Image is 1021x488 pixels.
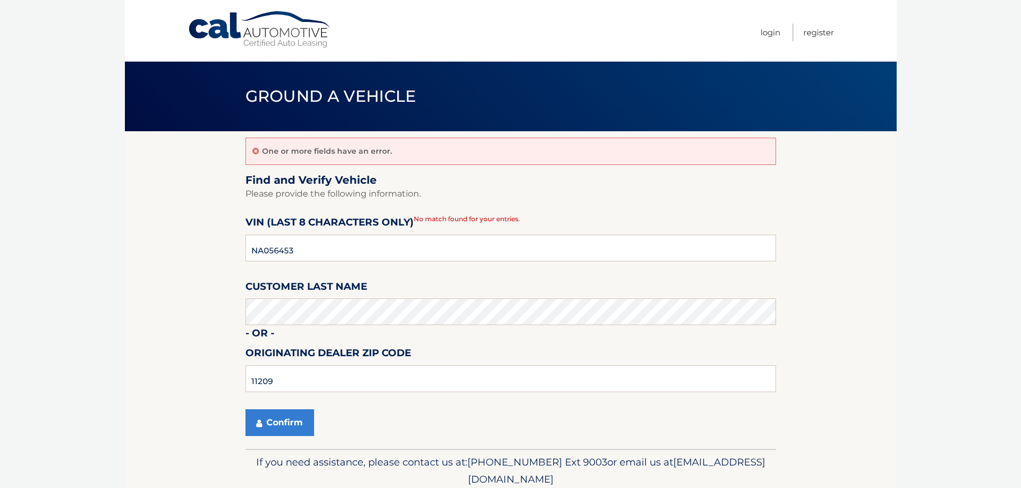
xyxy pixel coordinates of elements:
a: Register [803,24,834,41]
span: Ground a Vehicle [245,86,416,106]
h2: Find and Verify Vehicle [245,174,776,187]
button: Confirm [245,409,314,436]
a: Cal Automotive [188,11,332,49]
label: VIN (last 8 characters only) [245,214,414,234]
a: Login [761,24,780,41]
p: If you need assistance, please contact us at: or email us at [252,454,769,488]
p: Please provide the following information. [245,186,776,201]
label: Customer Last Name [245,279,367,298]
label: Originating Dealer Zip Code [245,345,411,365]
p: One or more fields have an error. [262,146,392,156]
label: - or - [245,325,274,345]
span: No match found for your entries. [414,215,520,223]
span: [PHONE_NUMBER] Ext 9003 [467,456,607,468]
span: [EMAIL_ADDRESS][DOMAIN_NAME] [468,456,765,485]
